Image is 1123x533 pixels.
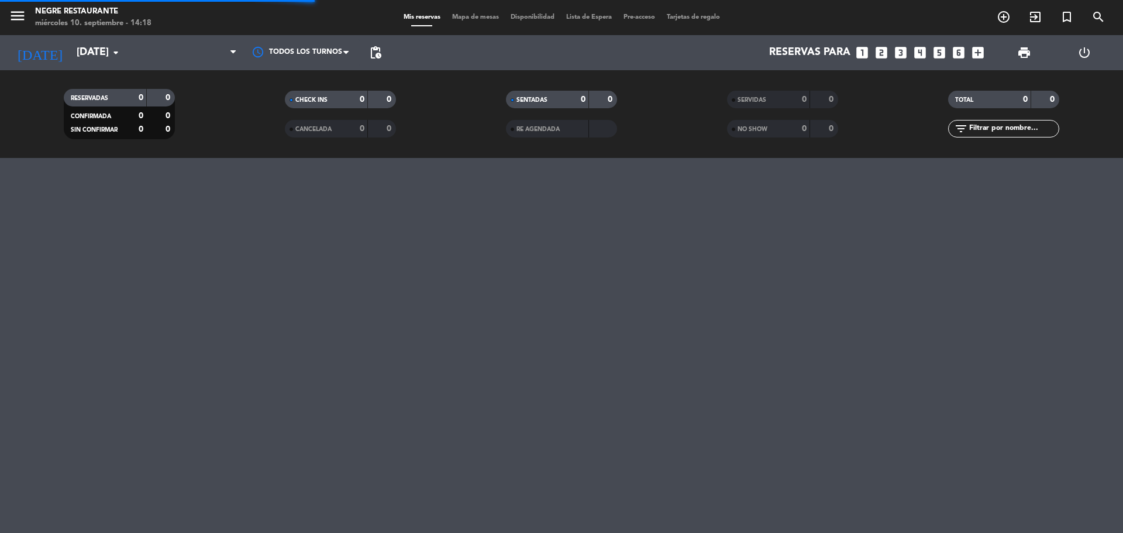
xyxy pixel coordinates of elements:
i: power_settings_new [1077,46,1091,60]
strong: 0 [139,112,143,120]
span: CONFIRMADA [71,114,111,119]
div: Negre Restaurante [35,6,151,18]
i: menu [9,7,26,25]
button: menu [9,7,26,29]
i: search [1091,10,1105,24]
span: CHECK INS [295,97,328,103]
i: add_circle_outline [997,10,1011,24]
strong: 0 [1050,95,1057,104]
strong: 0 [360,95,364,104]
i: looks_5 [932,45,947,60]
span: RESERVADAS [71,95,108,101]
span: Lista de Espera [560,14,618,20]
strong: 0 [608,95,615,104]
span: Mis reservas [398,14,446,20]
span: Mapa de mesas [446,14,505,20]
i: turned_in_not [1060,10,1074,24]
strong: 0 [1023,95,1028,104]
span: print [1017,46,1031,60]
span: Disponibilidad [505,14,560,20]
strong: 0 [166,94,173,102]
i: [DATE] [9,40,71,66]
strong: 0 [387,95,394,104]
i: looks_two [874,45,889,60]
span: Pre-acceso [618,14,661,20]
strong: 0 [802,95,807,104]
i: looks_one [855,45,870,60]
div: miércoles 10. septiembre - 14:18 [35,18,151,29]
span: Reservas para [769,47,850,59]
strong: 0 [360,125,364,133]
input: Filtrar por nombre... [968,122,1059,135]
span: SERVIDAS [738,97,766,103]
strong: 0 [829,125,836,133]
i: add_box [970,45,986,60]
span: pending_actions [368,46,383,60]
span: SIN CONFIRMAR [71,127,118,133]
strong: 0 [581,95,585,104]
i: exit_to_app [1028,10,1042,24]
span: TOTAL [955,97,973,103]
strong: 0 [139,125,143,133]
div: LOG OUT [1054,35,1114,70]
strong: 0 [387,125,394,133]
i: filter_list [954,122,968,136]
strong: 0 [166,112,173,120]
span: RE AGENDADA [516,126,560,132]
span: SENTADAS [516,97,547,103]
strong: 0 [829,95,836,104]
i: looks_6 [951,45,966,60]
span: CANCELADA [295,126,332,132]
span: Tarjetas de regalo [661,14,726,20]
i: looks_3 [893,45,908,60]
i: looks_4 [912,45,928,60]
strong: 0 [166,125,173,133]
strong: 0 [139,94,143,102]
strong: 0 [802,125,807,133]
span: NO SHOW [738,126,767,132]
i: arrow_drop_down [109,46,123,60]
